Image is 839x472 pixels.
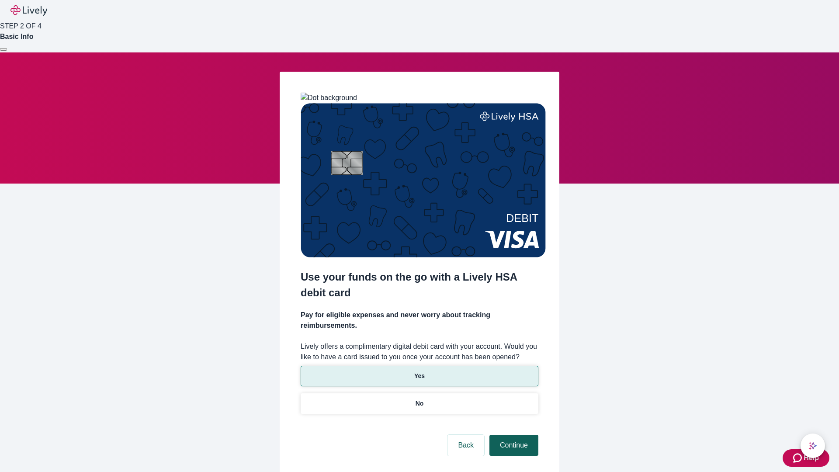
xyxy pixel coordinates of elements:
svg: Lively AI Assistant [808,441,817,450]
h2: Use your funds on the go with a Lively HSA debit card [301,269,538,301]
button: chat [801,434,825,458]
button: No [301,393,538,414]
button: Back [447,435,484,456]
button: Yes [301,366,538,386]
img: Dot background [301,93,357,103]
img: Debit card [301,103,546,257]
p: Yes [414,371,425,381]
h4: Pay for eligible expenses and never worry about tracking reimbursements. [301,310,538,331]
img: Lively [10,5,47,16]
span: Help [804,453,819,463]
p: No [416,399,424,408]
button: Continue [489,435,538,456]
svg: Zendesk support icon [793,453,804,463]
button: Zendesk support iconHelp [783,449,829,467]
label: Lively offers a complimentary digital debit card with your account. Would you like to have a card... [301,341,538,362]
